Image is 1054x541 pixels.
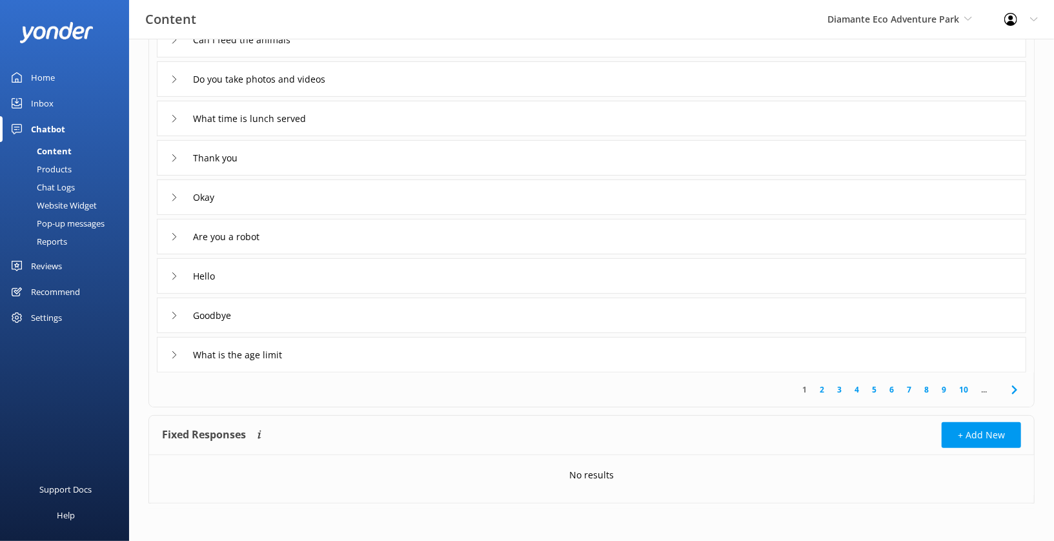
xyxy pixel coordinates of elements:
div: Website Widget [8,196,97,214]
a: 7 [900,383,918,396]
a: 10 [953,383,975,396]
a: 5 [866,383,883,396]
a: 3 [831,383,848,396]
h4: Fixed Responses [162,422,246,448]
div: Content [8,142,72,160]
a: Chat Logs [8,178,129,196]
span: ... [975,383,993,396]
img: yonder-white-logo.png [19,22,94,43]
a: Products [8,160,129,178]
div: Reviews [31,253,62,279]
a: Website Widget [8,196,129,214]
div: Inbox [31,90,54,116]
div: Recommend [31,279,80,305]
div: Help [57,502,75,528]
a: 4 [848,383,866,396]
p: No results [569,468,614,482]
a: 1 [796,383,813,396]
a: 2 [813,383,831,396]
a: 6 [883,383,900,396]
a: 9 [935,383,953,396]
div: Settings [31,305,62,331]
div: Home [31,65,55,90]
div: Chatbot [31,116,65,142]
button: + Add New [942,422,1021,448]
div: Chat Logs [8,178,75,196]
a: Reports [8,232,129,250]
h3: Content [145,9,196,30]
a: Pop-up messages [8,214,129,232]
span: Diamante Eco Adventure Park [827,13,959,25]
div: Products [8,160,72,178]
div: Pop-up messages [8,214,105,232]
a: 8 [918,383,935,396]
a: Content [8,142,129,160]
div: Reports [8,232,67,250]
div: Support Docs [40,476,92,502]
